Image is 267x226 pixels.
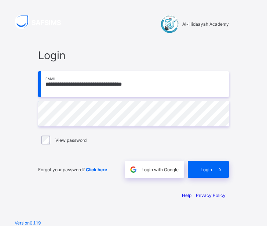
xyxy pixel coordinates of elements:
[129,165,138,174] img: google.396cfc9801f0270233282035f929180a.svg
[15,15,70,29] img: SAFSIMS Logo
[182,193,191,198] a: Help
[55,137,87,143] label: View password
[196,193,226,198] a: Privacy Policy
[15,220,252,226] span: Version 0.1.19
[182,21,229,27] span: Al-Hidaayah Academy
[142,167,179,172] span: Login with Google
[201,167,212,172] span: Login
[38,49,229,62] span: Login
[86,167,107,172] a: Click here
[38,167,107,172] span: Forgot your password?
